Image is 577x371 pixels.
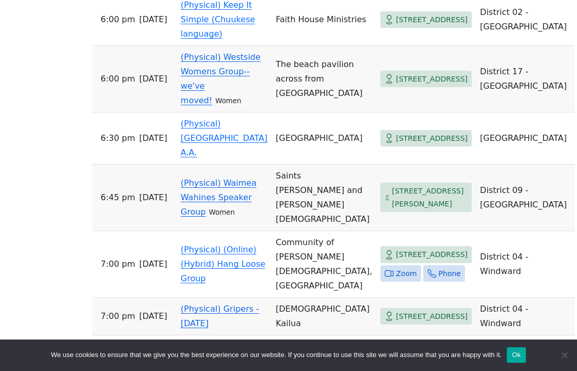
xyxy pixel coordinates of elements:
[101,131,135,146] span: 6:30 PM
[271,46,376,112] td: The beach pavilion across from [GEOGRAPHIC_DATA]
[507,347,526,363] button: Ok
[396,248,468,261] span: [STREET_ADDRESS]
[139,72,167,86] span: [DATE]
[476,46,575,112] td: District 17 - [GEOGRAPHIC_DATA]
[396,73,468,86] span: [STREET_ADDRESS]
[101,190,135,205] span: 6:45 PM
[139,309,167,324] span: [DATE]
[271,165,376,231] td: Saints [PERSON_NAME] and [PERSON_NAME][DEMOGRAPHIC_DATA]
[209,208,235,216] small: Women
[101,12,135,27] span: 6:00 PM
[271,231,376,298] td: Community of [PERSON_NAME][DEMOGRAPHIC_DATA], [GEOGRAPHIC_DATA]
[139,190,167,205] span: [DATE]
[396,132,468,145] span: [STREET_ADDRESS]
[476,112,575,165] td: [GEOGRAPHIC_DATA]
[559,350,569,360] span: No
[476,165,575,231] td: District 09 - [GEOGRAPHIC_DATA]
[181,52,261,105] a: (Physical) Westside Womens Group--we've moved!
[139,257,167,271] span: [DATE]
[101,309,135,324] span: 7:00 PM
[396,13,468,26] span: [STREET_ADDRESS]
[396,267,416,280] span: Zoom
[181,304,259,328] a: (Physical) Gripers - [DATE]
[476,231,575,298] td: District 04 - Windward
[139,131,167,146] span: [DATE]
[101,72,135,86] span: 6:00 PM
[101,257,135,271] span: 7:00 PM
[392,185,468,210] span: [STREET_ADDRESS][PERSON_NAME]
[271,298,376,335] td: [DEMOGRAPHIC_DATA] Kailua
[181,178,257,217] a: (Physical) Waimea Wahines Speaker Group
[181,119,267,157] a: (Physical) [GEOGRAPHIC_DATA] A.A.
[271,112,376,165] td: [GEOGRAPHIC_DATA]
[476,298,575,335] td: District 04 - Windward
[139,12,167,27] span: [DATE]
[439,267,461,280] span: Phone
[396,310,468,323] span: [STREET_ADDRESS]
[181,245,265,283] a: (Physical) (Online) (Hybrid) Hang Loose Group
[215,97,241,105] small: Women
[51,350,502,360] span: We use cookies to ensure that we give you the best experience on our website. If you continue to ...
